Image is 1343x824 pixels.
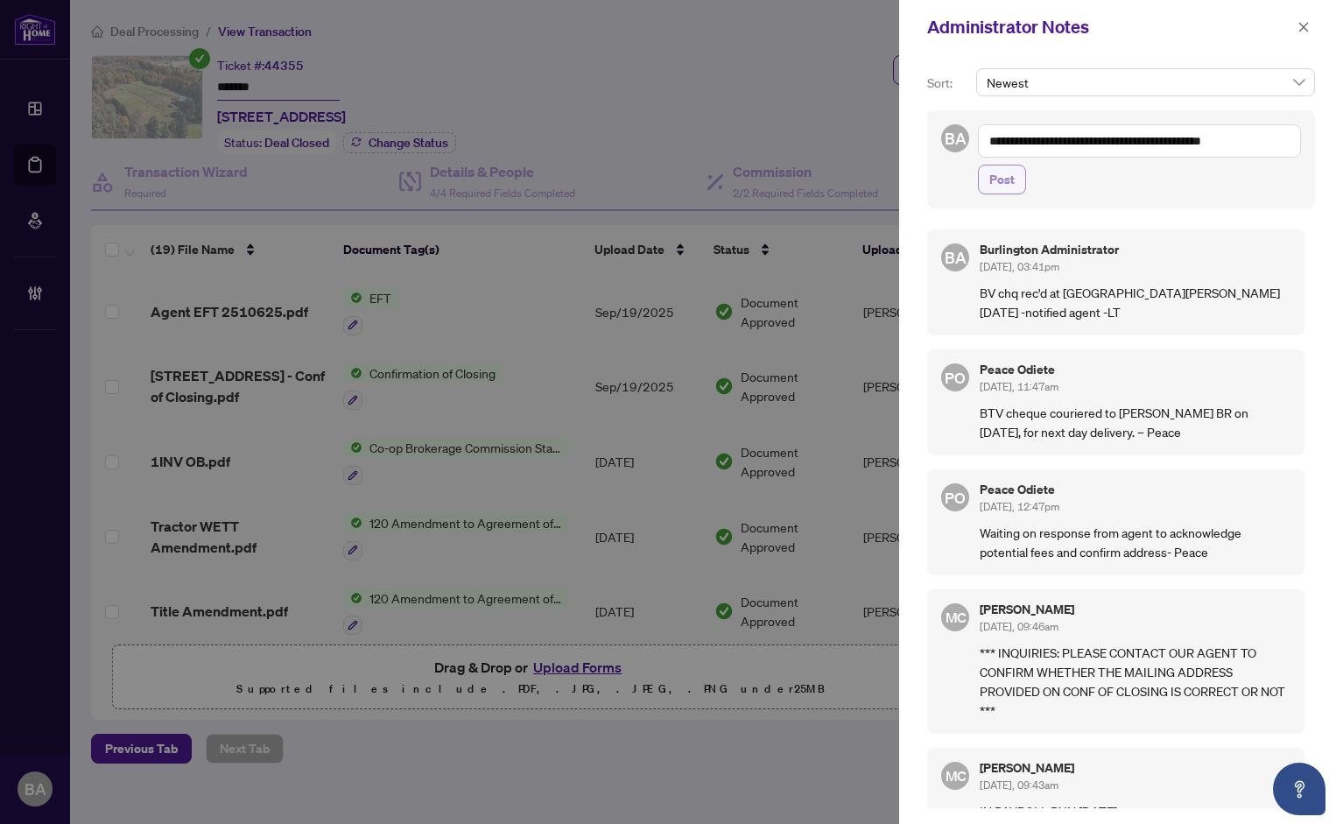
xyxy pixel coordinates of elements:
span: PO [945,485,965,509]
p: BV chq rec'd at [GEOGRAPHIC_DATA][PERSON_NAME] [DATE] -notified agent -LT [980,283,1290,321]
span: close [1297,21,1310,33]
span: PO [945,365,965,389]
span: [DATE], 12:47pm [980,500,1059,513]
span: MC [945,607,966,629]
p: Sort: [927,74,969,93]
span: BA [945,126,967,151]
span: Newest [987,69,1304,95]
span: BA [945,245,967,270]
h5: Peace Odiete [980,483,1290,496]
h5: [PERSON_NAME] [980,603,1290,616]
span: [DATE], 11:47am [980,380,1058,393]
p: Waiting on response from agent to acknowledge potential fees and confirm address- Peace [980,523,1290,561]
p: *** INQUIRIES: PLEASE CONTACT OUR AGENT TO CONFIRM WHETHER THE MAILING ADDRESS PROVIDED ON CONF O... [980,643,1290,720]
span: Post [989,166,1015,194]
span: [DATE], 09:46am [980,620,1058,633]
h5: Burlington Administrator [980,243,1290,256]
span: [DATE], 09:43am [980,778,1058,792]
span: [DATE], 03:41pm [980,260,1059,273]
button: Open asap [1273,763,1325,815]
span: MC [945,765,966,787]
button: Post [978,165,1026,194]
p: BTV cheque couriered to [PERSON_NAME] BR on [DATE], for next day delivery. – Peace [980,403,1290,441]
h5: Peace Odiete [980,363,1290,376]
h5: [PERSON_NAME] [980,762,1290,774]
div: Administrator Notes [927,14,1292,40]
